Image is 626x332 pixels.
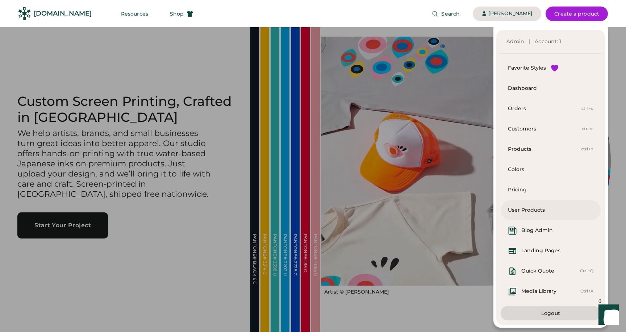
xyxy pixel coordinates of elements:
div: Landing Pages [521,247,560,254]
div: Customers [508,125,582,133]
button: Search [423,7,468,21]
div: [DOMAIN_NAME] [34,9,92,18]
div: Orders [508,105,581,112]
div: Ctrl+Q [580,268,594,274]
div: Colors [508,166,593,173]
span: Shop [170,11,184,16]
span: Search [441,11,460,16]
button: Shop [161,7,202,21]
div: ctrl+c [582,126,594,132]
div: Products [508,146,581,153]
div: Admin | Account: 1 [506,38,595,45]
iframe: Front Chat [592,299,623,331]
div: Pricing [508,186,593,194]
div: Favorite Styles [508,65,546,72]
div: User Products [508,207,593,214]
div: Dashboard [508,85,593,92]
div: Quick Quote [521,267,554,275]
div: Media Library [521,288,556,295]
div: ctrl+p [581,146,594,152]
button: Resources [112,7,157,21]
button: Create a product [546,7,608,21]
div: [PERSON_NAME] [488,10,533,17]
button: Logout [501,306,601,320]
div: Ctrl+A [580,289,594,294]
div: ctrl+o [581,106,594,112]
img: Rendered Logo - Screens [18,7,31,20]
div: Blog Admin [521,227,553,234]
